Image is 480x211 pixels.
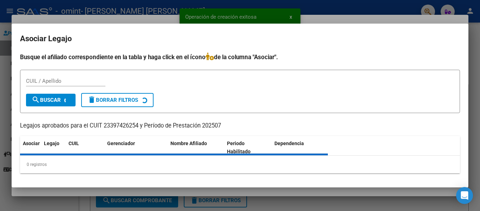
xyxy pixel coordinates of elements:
span: Nombre Afiliado [170,141,207,146]
span: CUIL [69,141,79,146]
mat-icon: search [32,95,40,104]
h2: Asociar Legajo [20,32,460,45]
span: Dependencia [274,141,304,146]
datatable-header-cell: Dependencia [272,136,328,159]
datatable-header-cell: Nombre Afiliado [168,136,224,159]
datatable-header-cell: Legajo [41,136,66,159]
h4: Busque el afiliado correspondiente en la tabla y haga click en el ícono de la columna "Asociar". [20,52,460,62]
datatable-header-cell: Asociar [20,136,41,159]
span: Legajo [44,141,59,146]
span: Periodo Habilitado [227,141,251,154]
span: Asociar [23,141,40,146]
button: Buscar [26,94,76,106]
div: Open Intercom Messenger [456,187,473,204]
p: Legajos aprobados para el CUIT 23397426254 y Período de Prestación 202507 [20,122,460,130]
datatable-header-cell: Gerenciador [104,136,168,159]
span: Gerenciador [107,141,135,146]
datatable-header-cell: Periodo Habilitado [224,136,272,159]
div: 0 registros [20,156,460,173]
mat-icon: delete [87,95,96,104]
button: Borrar Filtros [81,93,154,107]
datatable-header-cell: CUIL [66,136,104,159]
span: Buscar [32,97,61,103]
span: Borrar Filtros [87,97,138,103]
